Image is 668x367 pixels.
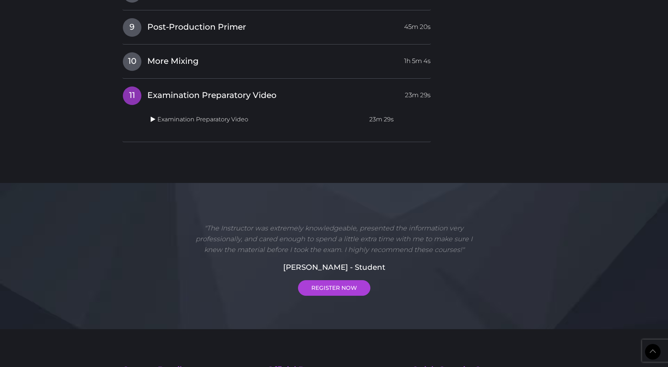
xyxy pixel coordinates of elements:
[186,223,482,255] p: "The Instructor was extremely knowledgeable, presented the information very professionally, and c...
[147,22,246,33] span: Post-Production Primer
[122,18,431,33] a: 9Post-Production Primer45m 20s
[123,52,141,71] span: 10
[147,56,199,67] span: More Mixing
[122,262,546,273] h5: [PERSON_NAME] - Student
[298,280,370,296] a: REGISTER NOW
[123,86,141,105] span: 11
[148,112,366,127] td: Examination Preparatory Video
[405,86,430,100] span: 23m 29s
[366,112,430,127] td: 23m 29s
[122,52,431,68] a: 10More Mixing1h 5m 4s
[404,18,430,32] span: 45m 20s
[404,52,430,66] span: 1h 5m 4s
[645,344,661,360] a: Back to Top
[123,18,141,37] span: 9
[147,90,276,101] span: Examination Preparatory Video
[122,86,431,102] a: 11Examination Preparatory Video23m 29s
